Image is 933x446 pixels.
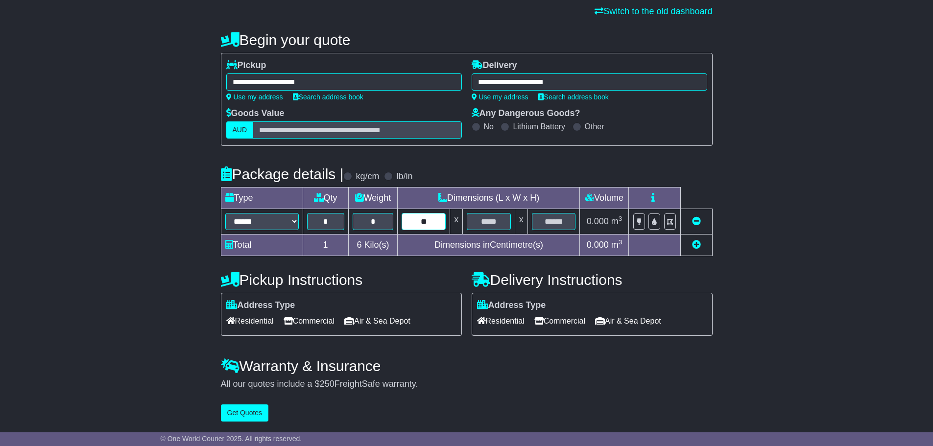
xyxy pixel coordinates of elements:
[477,300,546,311] label: Address Type
[221,188,303,209] td: Type
[226,60,266,71] label: Pickup
[692,216,701,226] a: Remove this item
[611,240,622,250] span: m
[303,235,348,256] td: 1
[226,313,274,329] span: Residential
[284,313,335,329] span: Commercial
[221,404,269,422] button: Get Quotes
[221,272,462,288] h4: Pickup Instructions
[348,188,398,209] td: Weight
[396,171,412,182] label: lb/in
[515,209,527,235] td: x
[585,122,604,131] label: Other
[611,216,622,226] span: m
[538,93,609,101] a: Search address book
[226,108,285,119] label: Goods Value
[513,122,565,131] label: Lithium Battery
[595,6,712,16] a: Switch to the old dashboard
[221,32,713,48] h4: Begin your quote
[226,300,295,311] label: Address Type
[619,215,622,222] sup: 3
[472,108,580,119] label: Any Dangerous Goods?
[580,188,629,209] td: Volume
[472,60,517,71] label: Delivery
[587,240,609,250] span: 0.000
[221,166,344,182] h4: Package details |
[226,93,283,101] a: Use my address
[472,272,713,288] h4: Delivery Instructions
[356,171,379,182] label: kg/cm
[692,240,701,250] a: Add new item
[398,188,580,209] td: Dimensions (L x W x H)
[221,358,713,374] h4: Warranty & Insurance
[320,379,335,389] span: 250
[587,216,609,226] span: 0.000
[303,188,348,209] td: Qty
[595,313,661,329] span: Air & Sea Depot
[477,313,525,329] span: Residential
[534,313,585,329] span: Commercial
[398,235,580,256] td: Dimensions in Centimetre(s)
[161,435,302,443] span: © One World Courier 2025. All rights reserved.
[484,122,494,131] label: No
[221,379,713,390] div: All our quotes include a $ FreightSafe warranty.
[357,240,361,250] span: 6
[472,93,528,101] a: Use my address
[619,238,622,246] sup: 3
[226,121,254,139] label: AUD
[450,209,463,235] td: x
[293,93,363,101] a: Search address book
[344,313,410,329] span: Air & Sea Depot
[221,235,303,256] td: Total
[348,235,398,256] td: Kilo(s)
